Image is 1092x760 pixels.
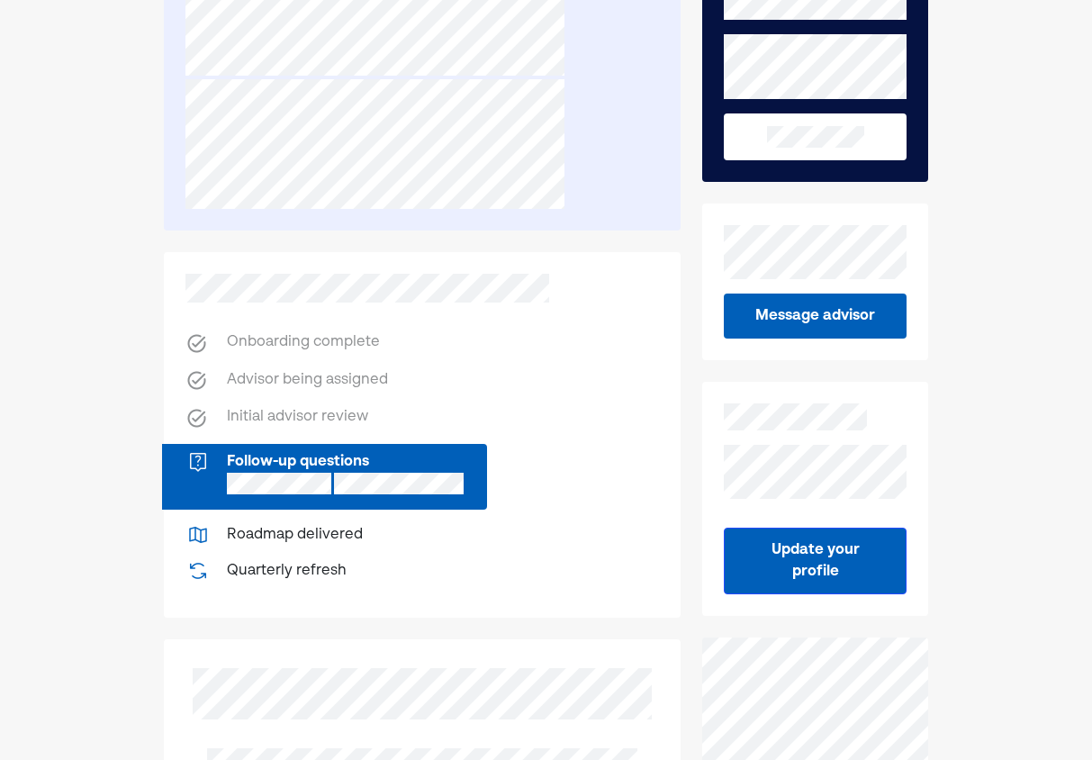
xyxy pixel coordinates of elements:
[227,406,368,430] div: Initial advisor review
[227,331,380,355] div: Onboarding complete
[227,369,388,393] div: Advisor being assigned
[724,528,907,594] button: Update your profile
[227,451,464,502] div: Follow-up questions
[724,294,907,339] button: Message advisor
[227,560,347,582] div: Quarterly refresh
[227,524,363,546] div: Roadmap delivered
